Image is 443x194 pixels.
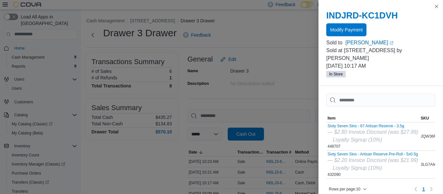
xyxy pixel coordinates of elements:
button: Rows per page:10 [326,185,369,193]
span: Rows per page : 10 [329,187,360,192]
span: Item [328,116,336,121]
button: Modify Payment [326,23,366,36]
p: Sold at [STREET_ADDRESS] by [PERSON_NAME] [326,47,435,62]
button: Close this dialog [433,3,440,10]
button: SKU [419,114,442,122]
span: SKU [421,116,429,121]
button: Sixty Seven Sins - Artisan Reserve Pre-Roll - 5x0.5g [328,152,418,156]
span: In Store [329,71,343,77]
i: Loyalty Signup (10%) [333,165,382,171]
button: Sixty Seven Sins - 67 Artisan Reserve - 3.5g [328,124,418,128]
div: Sold to [326,39,344,47]
button: Next page [427,185,435,193]
input: This is a search bar. As you type, the results lower in the page will automatically filter. [326,94,435,107]
span: JQW36R4J [421,134,440,139]
div: 448707 [328,124,418,149]
span: 1 [422,186,425,192]
button: Previous page [412,185,420,193]
div: — $2.20 Invoice Discount (was $21.99) [328,156,418,164]
span: 3LG7AMN0 [421,162,441,167]
h2: INDJRD-KC1DVH [326,10,435,21]
a: [PERSON_NAME]External link [345,39,435,47]
span: In Store [326,71,346,77]
div: — $2.80 Invoice Discount (was $27.99) [328,128,418,136]
i: Loyalty Signup (10%) [333,137,382,143]
svg: External link [389,41,393,45]
p: [DATE] 10:17 AM [326,62,435,70]
span: Modify Payment [330,27,363,33]
button: Item [326,114,419,122]
div: 432090 [328,152,418,177]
